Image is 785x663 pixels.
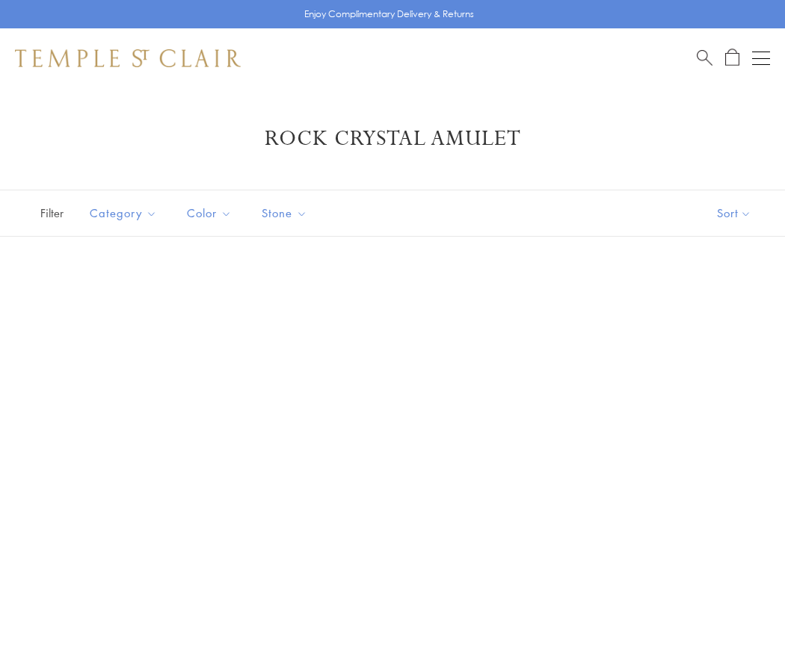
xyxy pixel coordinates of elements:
[697,49,712,67] a: Search
[725,49,739,67] a: Open Shopping Bag
[304,7,474,22] p: Enjoy Complimentary Delivery & Returns
[78,196,168,230] button: Category
[683,190,785,236] button: Show sort by
[82,204,168,222] span: Category
[254,204,318,222] span: Stone
[176,196,243,230] button: Color
[15,49,241,67] img: Temple St. Clair
[752,49,770,67] button: Open navigation
[179,204,243,222] span: Color
[37,125,748,152] h1: Rock Crystal Amulet
[250,196,318,230] button: Stone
